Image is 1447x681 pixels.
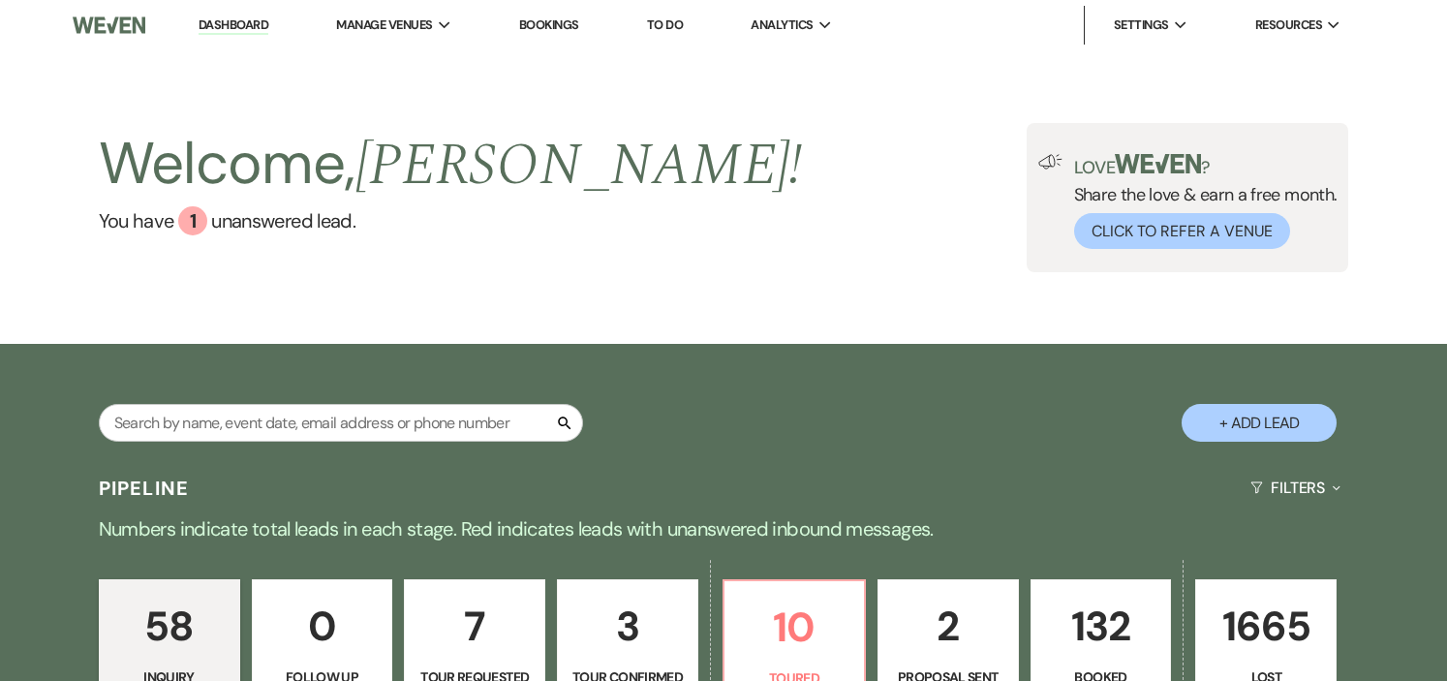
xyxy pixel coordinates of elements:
img: loud-speaker-illustration.svg [1038,154,1062,170]
input: Search by name, event date, email address or phone number [99,404,583,442]
span: Manage Venues [336,15,432,35]
a: You have 1 unanswered lead. [99,206,803,235]
a: To Do [647,16,683,33]
button: + Add Lead [1182,404,1337,442]
p: Numbers indicate total leads in each stage. Red indicates leads with unanswered inbound messages. [26,513,1421,544]
div: 1 [178,206,207,235]
p: 3 [570,594,686,659]
p: 1665 [1208,594,1324,659]
p: 7 [416,594,533,659]
p: 132 [1043,594,1159,659]
div: Share the love & earn a free month. [1062,154,1338,249]
a: Bookings [519,16,579,33]
button: Click to Refer a Venue [1074,213,1290,249]
button: Filters [1243,462,1348,513]
p: 58 [111,594,228,659]
span: Settings [1114,15,1169,35]
a: Dashboard [199,16,268,35]
span: [PERSON_NAME] ! [355,121,803,210]
p: Love ? [1074,154,1338,176]
img: Weven Logo [73,5,145,46]
h3: Pipeline [99,475,190,502]
h2: Welcome, [99,123,803,206]
p: 2 [890,594,1006,659]
img: weven-logo-green.svg [1115,154,1201,173]
p: 0 [264,594,381,659]
p: 10 [736,595,852,660]
span: Resources [1255,15,1322,35]
span: Analytics [751,15,813,35]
